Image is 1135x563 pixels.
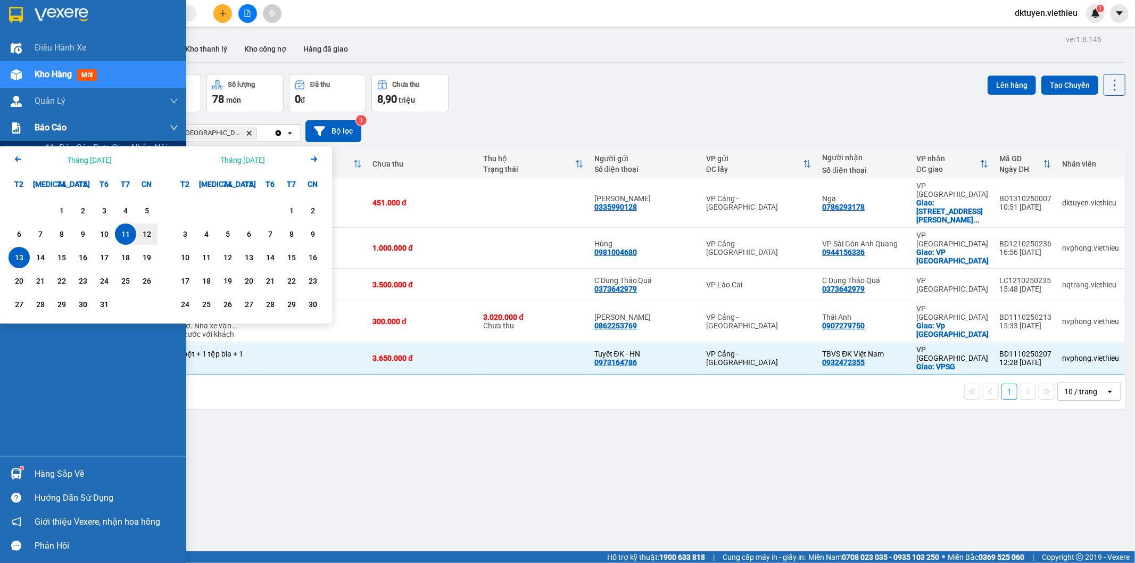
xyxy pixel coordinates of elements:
[916,304,989,321] div: VP [GEOGRAPHIC_DATA]
[295,93,301,105] span: 0
[310,81,330,88] div: Đã thu
[999,358,1051,367] div: 12:28 [DATE]
[35,515,160,528] span: Giới thiệu Vexere, nhận hoa hồng
[220,228,235,241] div: 5
[305,298,320,311] div: 30
[178,298,193,311] div: 24
[260,294,281,315] div: Choose Thứ Sáu, tháng 11 28 2025. It's available.
[1066,34,1101,45] div: ver 1.8.146
[356,115,367,126] sup: 3
[199,228,214,241] div: 4
[220,251,235,264] div: 12
[281,247,302,268] div: Choose Thứ Bảy, tháng 11 15 2025. It's available.
[284,228,299,241] div: 8
[399,96,415,104] span: triệu
[308,153,320,167] button: Next month.
[706,280,811,289] div: VP Lào Cai
[228,81,255,88] div: Số lượng
[9,247,30,268] div: Selected end date. Thứ Hai, tháng 10 13 2025. It's available.
[115,173,136,195] div: T7
[246,130,252,136] svg: Delete
[242,275,256,287] div: 20
[76,298,90,311] div: 30
[11,69,22,80] img: warehouse-icon
[51,270,72,292] div: Choose Thứ Tư, tháng 10 22 2025. It's available.
[999,239,1051,248] div: BD1210250236
[45,141,178,168] span: 11. Báo cáo đơn giao nhận nội bộ
[12,228,27,241] div: 6
[999,194,1051,203] div: BD1310250007
[238,173,260,195] div: T5
[260,173,281,195] div: T6
[175,294,196,315] div: Choose Thứ Hai, tháng 11 24 2025. It's available.
[305,228,320,241] div: 9
[281,223,302,245] div: Choose Thứ Bảy, tháng 11 8 2025. It's available.
[30,247,51,268] div: Choose Thứ Ba, tháng 10 14 2025. It's available.
[30,173,51,195] div: [MEDICAL_DATA]
[822,350,905,358] div: TBVS ĐK Việt Nam
[284,275,299,287] div: 22
[302,173,324,195] div: CN
[196,223,217,245] div: Choose Thứ Ba, tháng 11 4 2025. It's available.
[30,223,51,245] div: Choose Thứ Ba, tháng 10 7 2025. It's available.
[139,204,154,217] div: 5
[51,200,72,221] div: Choose Thứ Tư, tháng 10 1 2025. It's available.
[175,223,196,245] div: Choose Thứ Hai, tháng 11 3 2025. It's available.
[196,247,217,268] div: Choose Thứ Ba, tháng 11 11 2025. It's available.
[706,165,803,173] div: ĐC lấy
[594,154,695,163] div: Người gửi
[177,36,236,62] button: Kho thanh lý
[263,298,278,311] div: 28
[220,275,235,287] div: 19
[178,275,193,287] div: 17
[94,247,115,268] div: Choose Thứ Sáu, tháng 10 17 2025. It's available.
[139,228,154,241] div: 12
[11,468,22,479] img: warehouse-icon
[594,248,637,256] div: 0981004680
[607,551,705,563] span: Hỗ trợ kỹ thuật:
[11,122,22,134] img: solution-icon
[20,467,23,470] sup: 1
[196,294,217,315] div: Choose Thứ Ba, tháng 11 25 2025. It's available.
[1098,5,1102,12] span: 1
[169,127,257,139] span: VP Sài Gòn, close by backspace
[51,294,72,315] div: Choose Thứ Tư, tháng 10 29 2025. It's available.
[284,298,299,311] div: 29
[170,123,178,132] span: down
[483,313,583,321] div: 3.020.000 đ
[1062,317,1119,326] div: nvphong.viethieu
[30,294,51,315] div: Choose Thứ Ba, tháng 10 28 2025. It's available.
[54,298,69,311] div: 29
[274,129,283,137] svg: Clear all
[911,150,994,178] th: Toggle SortBy
[1032,551,1034,563] span: |
[76,204,90,217] div: 2
[94,294,115,315] div: Choose Thứ Sáu, tháng 10 31 2025. It's available.
[157,330,253,338] div: đã chốt cước với khách
[76,275,90,287] div: 23
[115,223,136,245] div: Selected start date. Thứ Bảy, tháng 10 11 2025. It's available.
[1062,280,1119,289] div: nqtrang.viethieu
[284,251,299,264] div: 15
[260,223,281,245] div: Choose Thứ Sáu, tháng 11 7 2025. It's available.
[12,153,24,167] button: Previous month.
[713,551,715,563] span: |
[302,200,324,221] div: Choose Chủ Nhật, tháng 11 2 2025. It's available.
[236,36,295,62] button: Kho công nợ
[948,551,1024,563] span: Miền Bắc
[238,4,257,23] button: file-add
[916,181,989,198] div: VP [GEOGRAPHIC_DATA]
[706,154,803,163] div: VP gửi
[226,96,241,104] span: món
[706,350,811,367] div: VP Cảng - [GEOGRAPHIC_DATA]
[1115,9,1124,18] span: caret-down
[35,69,72,79] span: Kho hàng
[77,69,97,81] span: mới
[118,204,133,217] div: 4
[136,247,158,268] div: Choose Chủ Nhật, tháng 10 19 2025. It's available.
[1064,386,1097,397] div: 10 / trang
[12,275,27,287] div: 20
[263,4,281,23] button: aim
[51,173,72,195] div: T4
[305,120,361,142] button: Bộ lọc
